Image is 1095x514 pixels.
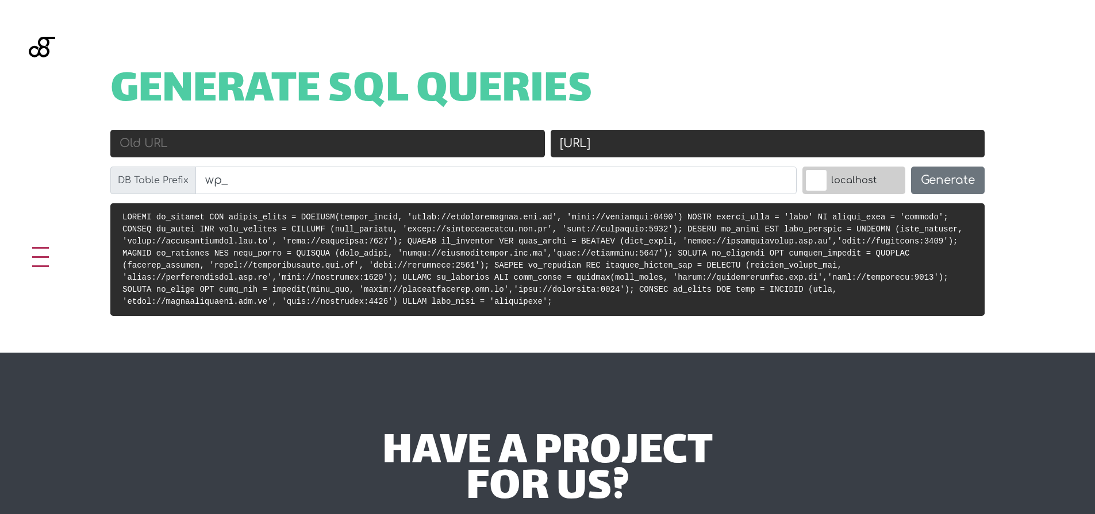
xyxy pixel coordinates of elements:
[122,212,963,306] code: LOREMI do_sitamet CON adipis_elits = DOEIUSM(tempor_incid, 'utlab://etdoloremagnaa.eni.ad', 'mini...
[110,167,196,194] label: DB Table Prefix
[195,167,797,194] input: wp_
[551,130,985,157] input: New URL
[110,130,545,157] input: Old URL
[802,167,905,194] label: localhost
[110,74,593,109] span: Generate SQL Queries
[207,435,888,507] div: have a project for us?
[29,37,55,123] img: Blackgate
[911,167,985,194] button: Generate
